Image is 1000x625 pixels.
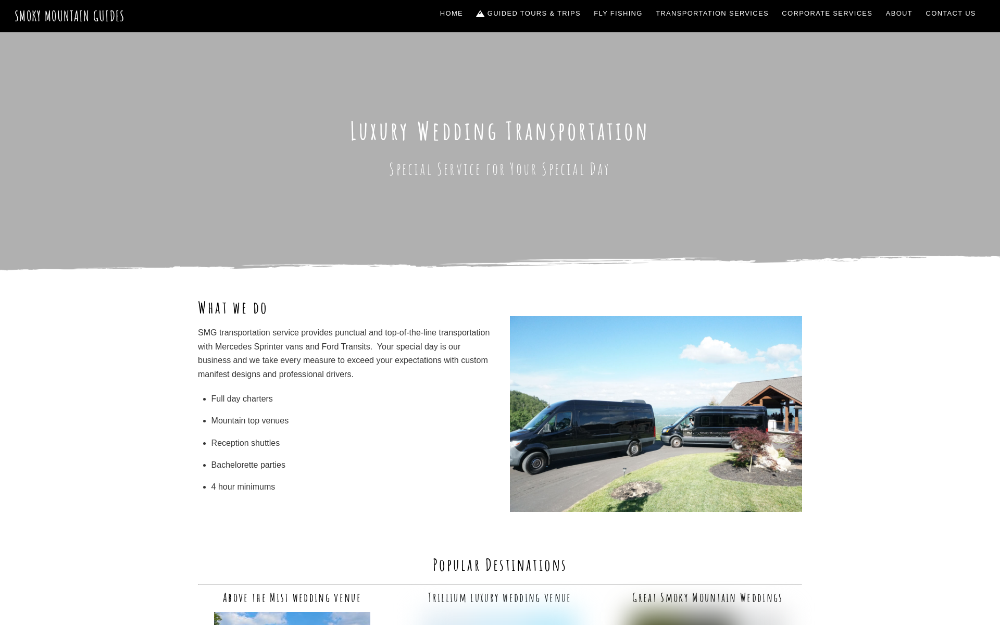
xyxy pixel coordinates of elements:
a: Contact Us [922,3,980,24]
h1: Luxury Wedding Transportation [198,116,802,146]
a: Corporate Services [778,3,877,24]
span: Bachelorette parties [211,460,285,469]
strong: Popular Destinations [433,554,568,575]
img: smokymountainguides.com-shuttle_wedding_corporate_transporation-1000 [510,316,802,511]
a: Home [436,3,467,24]
span: Full day charters [211,394,273,403]
a: About [882,3,917,24]
span: Reception shuttles [211,439,280,447]
a: Fly Fishing [590,3,647,24]
strong: Trillium luxury wedding venue [428,590,571,605]
a: Smoky Mountain Guides [15,7,125,24]
strong: What we do [198,296,268,318]
span: Special Service for Your Special Day [389,158,610,179]
span: Mountain top venues [211,416,289,425]
span: SMG transportation service provides punctual and top-of-the-line transportation with Mercedes Spr... [198,328,490,378]
a: Guided Tours & Trips [472,3,585,24]
a: Transportation Services [652,3,772,24]
strong: Great Smoky Mountain Weddings [632,590,783,605]
strong: Above the Mist wedding venue [223,590,361,605]
span: 4 hour minimums [211,482,276,491]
